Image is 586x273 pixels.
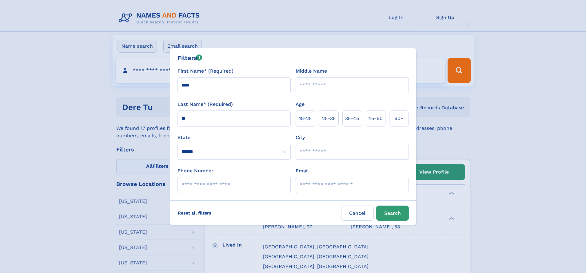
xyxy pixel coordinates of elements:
label: State [177,134,291,141]
label: Reset all filters [174,206,215,220]
label: First Name* (Required) [177,67,233,75]
label: Phone Number [177,167,213,175]
label: Age [296,101,305,108]
label: Cancel [341,206,374,221]
label: Last Name* (Required) [177,101,233,108]
div: Filters [177,53,202,62]
button: Search [376,206,409,221]
span: 35‑45 [345,115,359,122]
label: City [296,134,305,141]
span: 45‑60 [368,115,383,122]
span: 60+ [394,115,404,122]
label: Email [296,167,309,175]
span: 25‑35 [322,115,336,122]
span: 18‑25 [299,115,312,122]
label: Middle Name [296,67,327,75]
